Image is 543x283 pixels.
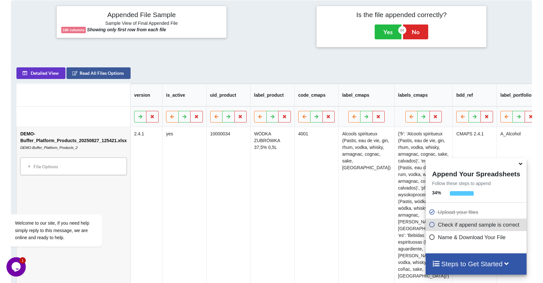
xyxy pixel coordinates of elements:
[250,127,294,283] td: WÓDKA ZUBRÓWKA 37,5% 0,5L
[6,156,123,254] iframe: chat widget
[162,84,206,106] th: is_active
[426,168,527,178] h4: Append Your Spreadsheets
[429,221,525,229] p: Check if append sample is correct
[61,21,222,27] h6: Sample View of Final Appended File
[321,11,481,19] h4: Is the file appended correctly?
[429,233,525,241] p: Name & Download Your File
[497,127,541,283] td: A_Alcohol
[452,127,497,283] td: CMAPS 2.4.1
[17,127,130,283] td: DEMO-Buffer_Platform_Products_20250827_125421.xlsx
[16,67,65,79] button: Detailed View
[130,84,162,106] th: version
[66,67,131,79] button: Read All Files Options
[20,146,78,150] i: DEMO-Buffer_Platform_Products_2
[375,24,401,39] button: Yes
[87,27,166,32] b: Showing only first row from each file
[294,127,338,283] td: 4001
[206,127,250,283] td: 10000034
[394,84,452,106] th: labels_cmaps
[403,24,428,39] button: No
[294,84,338,106] th: code_cmaps
[432,190,441,195] b: 34 %
[497,84,541,106] th: label_portfolio
[130,127,162,283] td: 2.4.1
[338,127,394,283] td: Alcools spiritueux (Pastis, eau de vie, gin, rhum, vodka, whisky, armagnac, cognac, sake, [GEOGRA...
[162,127,206,283] td: yes
[338,84,394,106] th: label_cmaps
[250,84,294,106] th: label_product
[6,257,27,277] iframe: chat widget
[206,84,250,106] th: uid_product
[429,208,525,216] p: Upload your files
[426,180,527,187] p: Follow these steps to append
[432,260,520,268] h4: Steps to Get Started
[63,28,84,32] b: 180 columns
[452,84,497,106] th: bdd_ref
[22,160,125,173] div: File Options
[61,11,222,20] h4: Appended File Sample
[394,127,452,283] td: {'fr': 'Alcools spiritueux (Pastis, eau de vie, gin, rhum, vodka, whisky, armagnac, cognac, sake,...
